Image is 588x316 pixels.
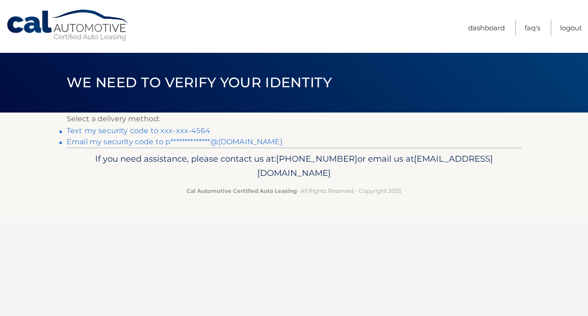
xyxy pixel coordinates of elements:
a: Dashboard [468,20,505,35]
span: We need to verify your identity [67,74,332,91]
a: Cal Automotive [6,9,130,42]
span: [PHONE_NUMBER] [276,153,357,164]
a: Text my security code to xxx-xxx-4564 [67,126,210,135]
a: Logout [560,20,582,35]
a: FAQ's [525,20,540,35]
p: If you need assistance, please contact us at: or email us at [73,152,515,181]
p: Select a delivery method: [67,113,521,125]
p: - All Rights Reserved - Copyright 2025 [73,186,515,196]
strong: Cal Automotive Certified Auto Leasing [187,187,297,194]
